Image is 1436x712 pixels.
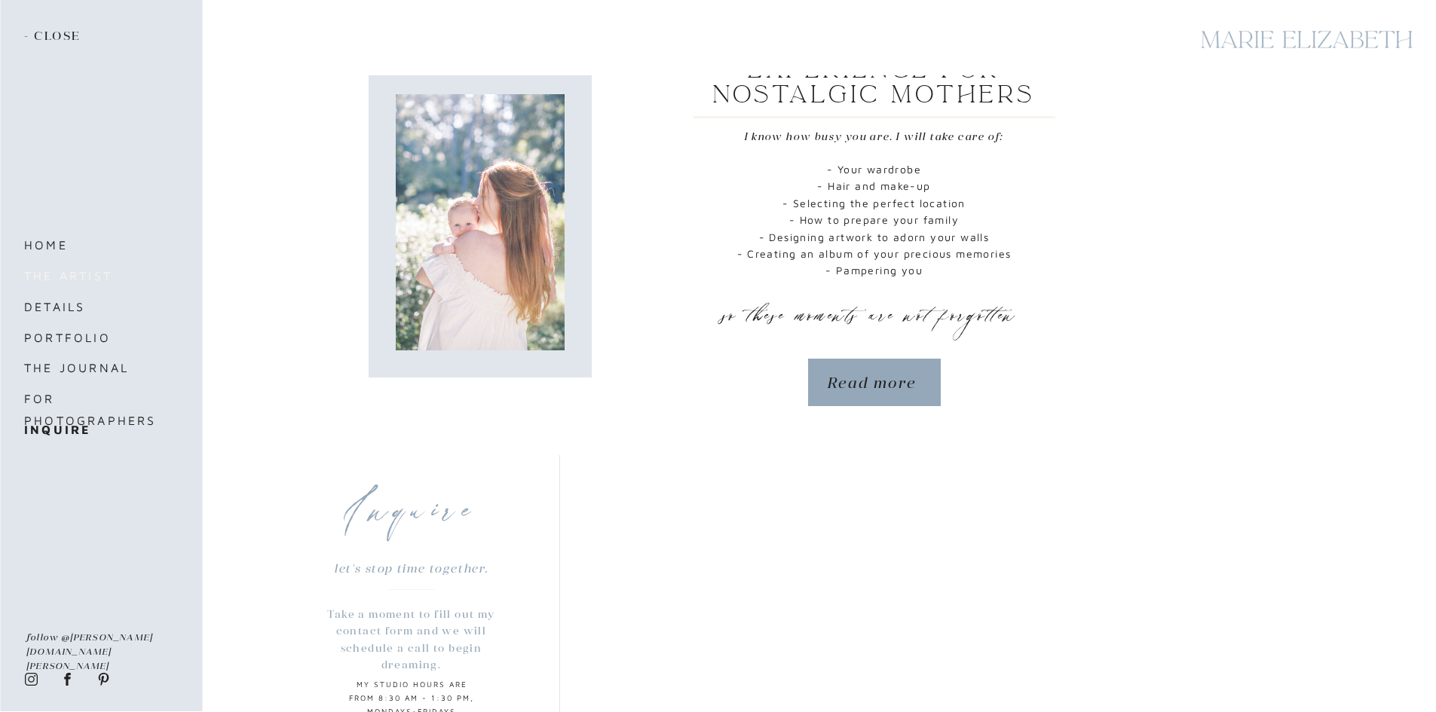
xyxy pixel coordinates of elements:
a: home [24,234,151,255]
p: I know how busy you are. I will take care of: [744,128,1004,142]
p: let's stop time together. [280,561,543,576]
a: Read more [827,371,921,395]
p: - close [24,29,87,45]
p: Take a moment to fill out my contact form and we will schedule a call to begin dreaming. [310,606,513,657]
a: the artist [24,265,151,286]
a: For Photographers [24,388,191,409]
p: A luxurious experience for nostalgic mothers [679,32,1069,112]
h2: Inquire [280,482,543,542]
p: so these moments are not forgotten [724,294,1025,336]
a: inquire [24,419,151,440]
a: the journal [24,357,151,378]
p: - Your wardrobe - Hair and make-up - Selecting the perfect location - How to prepare your family ... [721,161,1027,286]
p: follow @[PERSON_NAME][DOMAIN_NAME][PERSON_NAME] [26,630,170,646]
a: portfolio [24,327,151,348]
b: inquire [24,423,90,436]
a: details [24,296,151,317]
